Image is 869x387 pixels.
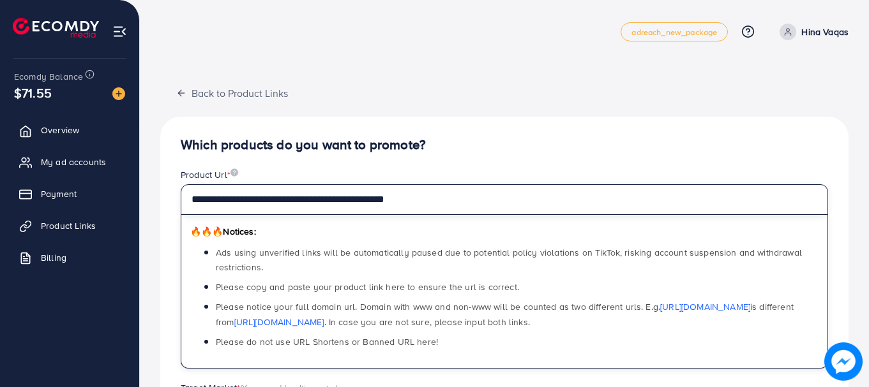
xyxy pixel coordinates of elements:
[216,300,794,328] span: Please notice your full domain url. Domain with www and non-www will be counted as two different ...
[216,335,438,348] span: Please do not use URL Shortens or Banned URL here!
[190,225,223,238] span: 🔥🔥🔥
[41,124,79,136] span: Overview
[14,84,52,102] span: $71.55
[10,213,130,238] a: Product Links
[234,316,324,328] a: [URL][DOMAIN_NAME]
[230,168,238,177] img: image
[775,24,849,40] a: Hina Vaqas
[14,70,83,83] span: Ecomdy Balance
[112,87,125,100] img: image
[801,24,849,40] p: Hina Vaqas
[13,18,99,38] img: logo
[10,245,130,270] a: Billing
[631,28,717,36] span: adreach_new_package
[216,246,802,274] span: Ads using unverified links will be automatically paused due to potential policy violations on Tik...
[10,181,130,207] a: Payment
[181,137,828,153] h4: Which products do you want to promote?
[216,281,519,293] span: Please copy and paste your product link here to ensure the url is correct.
[41,187,77,200] span: Payment
[190,225,256,238] span: Notices:
[660,300,750,313] a: [URL][DOMAIN_NAME]
[10,149,130,175] a: My ad accounts
[112,24,127,39] img: menu
[41,251,66,264] span: Billing
[41,156,106,168] span: My ad accounts
[41,219,96,232] span: Product Links
[181,168,238,181] label: Product Url
[621,22,728,41] a: adreach_new_package
[160,79,304,106] button: Back to Product Links
[824,342,863,381] img: image
[10,117,130,143] a: Overview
